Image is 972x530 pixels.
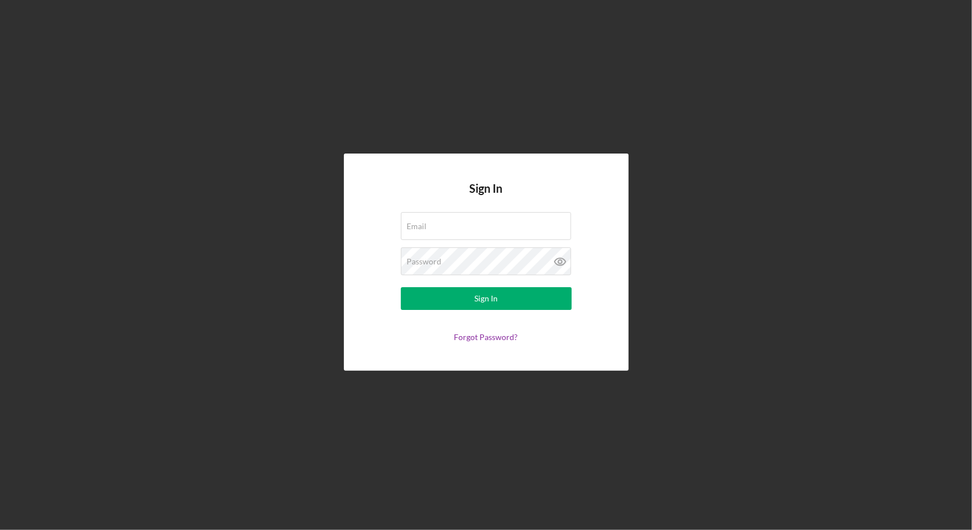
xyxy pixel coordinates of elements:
[454,332,518,342] a: Forgot Password?
[401,287,572,310] button: Sign In
[470,182,503,212] h4: Sign In
[407,257,442,266] label: Password
[407,222,427,231] label: Email
[474,287,498,310] div: Sign In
